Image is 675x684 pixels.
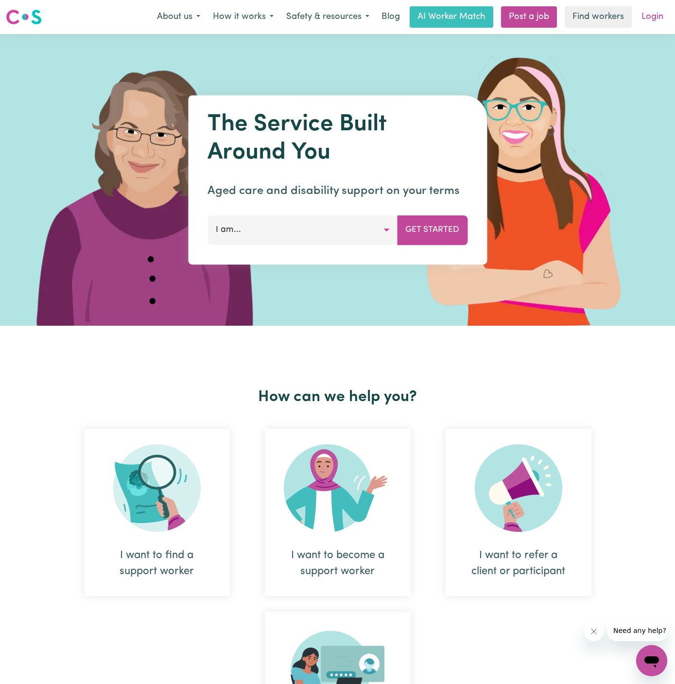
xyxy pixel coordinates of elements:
a: Blog [376,6,406,28]
div: I want to find a support worker [84,429,230,596]
div: I want to find a support worker [107,547,207,579]
a: Find workers [565,6,632,28]
div: I want to become a support worker [288,547,387,579]
iframe: Button to launch messaging window [636,645,667,676]
img: Careseekers logo [6,8,42,26]
img: Refer [475,444,562,532]
iframe: Message from company [607,620,667,641]
img: Become Worker [284,444,392,532]
a: Post a job [501,6,557,28]
button: Get Started [397,215,467,245]
img: Search [113,444,201,532]
div: I want to refer a client or participant [469,547,568,579]
button: I am... [208,215,398,245]
button: Safety & resources [280,7,376,27]
a: Careseekers logo [6,6,42,28]
div: I want to refer a client or participant [446,429,591,596]
a: AI Worker Match [410,6,493,28]
button: About us [151,7,207,27]
div: I want to become a support worker [265,429,411,596]
button: How it works [207,7,280,27]
h1: The Service Built Around You [208,111,467,167]
p: Aged care and disability support on your terms [208,182,467,200]
h2: How can we help you? [67,388,609,406]
iframe: Close message [584,622,604,641]
a: Login [636,6,669,28]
